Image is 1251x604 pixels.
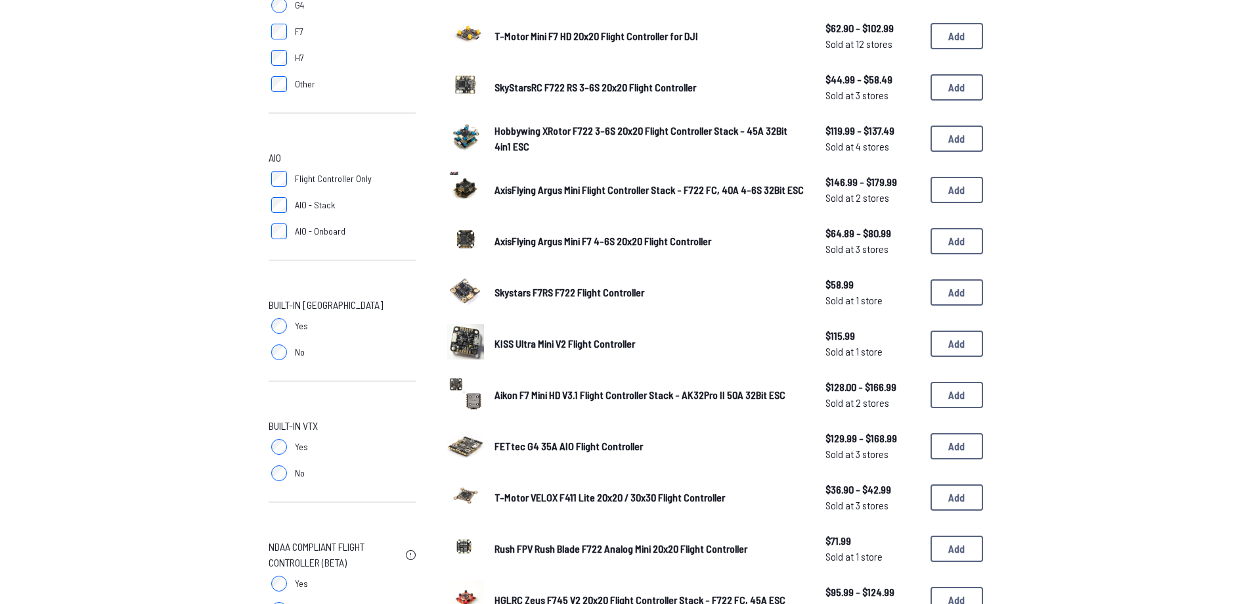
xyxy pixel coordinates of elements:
[494,491,725,503] span: T-Motor VELOX F411 Lite 20x20 / 30x30 Flight Controller
[825,292,920,308] span: Sold at 1 store
[825,20,920,36] span: $62.90 - $102.99
[494,388,785,401] span: Aikon F7 Mini HD V3.1 Flight Controller Stack - AK32Pro II 50A 32Bit ESC
[447,170,484,210] a: image
[271,465,287,481] input: No
[271,576,287,592] input: Yes
[494,124,787,152] span: Hobbywing XRotor F722 3-6S 20x20 Flight Controller Stack - 45A 32Bit 4in1 ESC
[271,76,287,92] input: Other
[295,319,308,333] span: Yes
[295,346,305,359] span: No
[494,182,804,198] a: AxisFlying Argus Mini Flight Controller Stack - F722 FC, 40A 4-6S 32Bit ESC
[494,438,804,454] a: FETtec G4 35A AIO Flight Controller
[295,440,308,453] span: Yes
[295,198,335,212] span: AIO - Stack
[931,536,983,562] button: Add
[447,16,484,53] img: image
[494,183,804,196] span: AxisFlying Argus Mini Flight Controller Stack - F722 FC, 40A 4-6S 32Bit ESC
[494,285,804,300] a: Skystars F7RS F722 Flight Controller
[447,477,484,514] img: image
[271,197,287,213] input: AIO - Stack
[447,375,484,415] a: image
[494,235,711,247] span: AxisFlying Argus Mini F7 4-6S 20x20 Flight Controller
[931,433,983,459] button: Add
[494,81,696,93] span: SkyStarsRC F722 RS 3-6S 20x20 Flight Controller
[825,482,920,498] span: $36.90 - $42.99
[295,225,345,238] span: AIO - Onboard
[271,24,287,39] input: F7
[494,28,804,44] a: T-Motor Mini F7 HD 20x20 Flight Controller for DJI
[447,375,484,411] img: image
[825,36,920,52] span: Sold at 12 stores
[447,323,484,364] a: image
[447,272,484,313] a: image
[931,279,983,306] button: Add
[825,72,920,87] span: $44.99 - $58.49
[825,174,920,190] span: $146.99 - $179.99
[295,51,304,64] span: H7
[825,123,920,139] span: $119.99 - $137.49
[931,126,983,152] button: Add
[825,139,920,154] span: Sold at 4 stores
[825,277,920,292] span: $58.99
[447,67,484,108] a: image
[931,23,983,49] button: Add
[494,387,804,403] a: Aikon F7 Mini HD V3.1 Flight Controller Stack - AK32Pro II 50A 32Bit ESC
[825,395,920,411] span: Sold at 2 stores
[825,446,920,462] span: Sold at 3 stores
[269,539,401,570] span: NDAA Compliant Flight Controller (Beta)
[825,241,920,257] span: Sold at 3 stores
[447,118,484,155] img: image
[447,170,484,206] img: image
[825,533,920,549] span: $71.99
[931,484,983,511] button: Add
[447,426,484,467] a: image
[447,528,484,565] img: image
[447,118,484,159] a: image
[931,382,983,408] button: Add
[494,336,804,352] a: KISS Ultra Mini V2 Flight Controller
[494,490,804,505] a: T-Motor VELOX F411 Lite 20x20 / 30x30 Flight Controller
[447,323,484,360] img: image
[447,426,484,463] img: image
[295,467,305,480] span: No
[494,123,804,154] a: Hobbywing XRotor F722 3-6S 20x20 Flight Controller Stack - 45A 32Bit 4in1 ESC
[825,328,920,344] span: $115.99
[269,297,383,313] span: Built-in [GEOGRAPHIC_DATA]
[447,221,484,262] a: image
[447,477,484,518] a: image
[271,439,287,455] input: Yes
[447,16,484,57] a: image
[269,418,318,434] span: Built-in VTX
[295,172,372,185] span: Flight Controller Only
[825,87,920,103] span: Sold at 3 stores
[931,331,983,357] button: Add
[447,272,484,309] img: image
[447,221,484,258] img: image
[447,528,484,569] a: image
[931,74,983,101] button: Add
[825,344,920,360] span: Sold at 1 store
[494,80,804,95] a: SkyStarsRC F722 RS 3-6S 20x20 Flight Controller
[271,223,287,239] input: AIO - Onboard
[271,318,287,334] input: Yes
[494,440,643,452] span: FETtec G4 35A AIO Flight Controller
[494,286,644,298] span: Skystars F7RS F722 Flight Controller
[825,498,920,513] span: Sold at 3 stores
[494,542,747,555] span: Rush FPV Rush Blade F722 Analog Mini 20x20 Flight Controller
[931,228,983,254] button: Add
[494,541,804,557] a: Rush FPV Rush Blade F722 Analog Mini 20x20 Flight Controller
[494,337,635,350] span: KISS Ultra Mini V2 Flight Controller
[271,344,287,360] input: No
[271,171,287,187] input: Flight Controller Only
[271,50,287,66] input: H7
[494,30,698,42] span: T-Motor Mini F7 HD 20x20 Flight Controller for DJI
[269,150,281,166] span: AIO
[295,25,303,38] span: F7
[825,584,920,600] span: $95.99 - $124.99
[825,225,920,241] span: $64.89 - $80.99
[825,549,920,565] span: Sold at 1 store
[295,78,315,91] span: Other
[931,177,983,203] button: Add
[825,190,920,206] span: Sold at 2 stores
[447,67,484,104] img: image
